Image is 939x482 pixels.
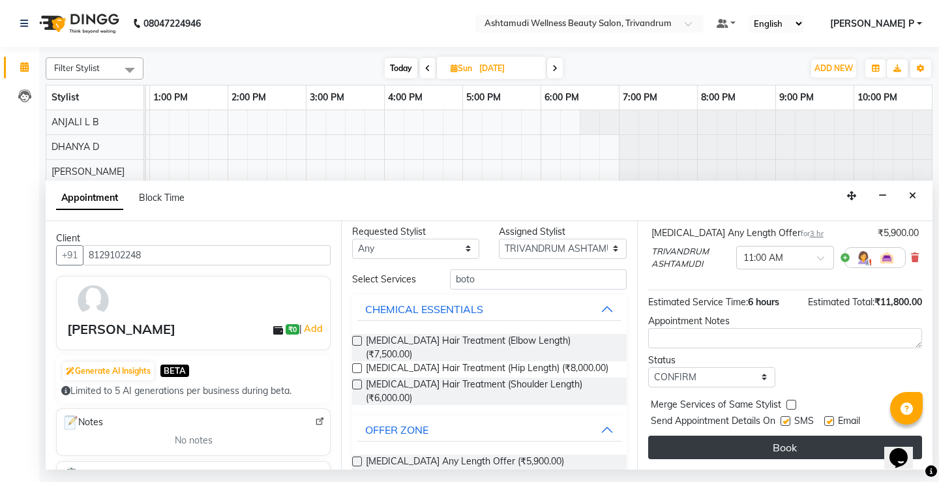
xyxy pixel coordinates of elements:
[808,296,874,308] span: Estimated Total:
[776,88,817,107] a: 9:00 PM
[357,297,621,321] button: CHEMICAL ESSENTIALS
[52,116,99,128] span: ANJALI L B
[56,187,123,210] span: Appointment
[810,229,824,238] span: 3 hr
[499,225,626,239] div: Assigned Stylist
[748,296,779,308] span: 6 hours
[56,232,331,245] div: Client
[160,365,189,377] span: BETA
[878,226,919,240] div: ₹5,900.00
[150,88,191,107] a: 1:00 PM
[365,301,483,317] div: CHEMICAL ESSENTIALS
[306,88,348,107] a: 3:00 PM
[903,186,922,206] button: Close
[385,88,426,107] a: 4:00 PM
[651,226,824,240] div: [MEDICAL_DATA] Any Length Offer
[52,141,99,153] span: DHANYA D
[811,59,856,78] button: ADD NEW
[62,414,103,431] span: Notes
[366,455,564,471] span: [MEDICAL_DATA] Any Length Offer (₹5,900.00)
[357,418,621,442] button: OFFER ZONE
[175,434,213,447] span: No notes
[651,398,781,414] span: Merge Services of Same Stylist
[67,320,175,339] div: [PERSON_NAME]
[342,273,440,286] div: Select Services
[56,245,83,265] button: +91
[854,88,901,107] a: 10:00 PM
[541,88,582,107] a: 6:00 PM
[698,88,739,107] a: 8:00 PM
[33,5,123,42] img: logo
[830,17,914,31] span: [PERSON_NAME] P
[299,321,325,337] span: |
[54,63,100,73] span: Filter Stylist
[74,282,112,320] img: avatar
[61,384,325,398] div: Limited to 5 AI generations per business during beta.
[648,354,775,367] div: Status
[648,296,748,308] span: Estimated Service Time:
[352,225,479,239] div: Requested Stylist
[648,314,922,328] div: Appointment Notes
[801,229,824,238] small: for
[52,91,79,103] span: Stylist
[302,321,325,337] a: Add
[879,250,895,265] img: Interior.png
[83,245,331,265] input: Search by Name/Mobile/Email/Code
[463,88,504,107] a: 5:00 PM
[366,361,608,378] span: [MEDICAL_DATA] Hair Treatment (Hip Length) (₹8,000.00)
[814,63,853,73] span: ADD NEW
[385,58,417,78] span: Today
[286,324,299,335] span: ₹0
[366,378,616,405] span: [MEDICAL_DATA] Hair Treatment (Shoulder Length) (₹6,000.00)
[884,430,926,469] iframe: chat widget
[475,59,541,78] input: 2025-09-07
[365,422,428,438] div: OFFER ZONE
[651,245,731,271] span: TRIVANDRUM ASHTAMUDI
[794,414,814,430] span: SMS
[838,414,860,430] span: Email
[63,362,154,380] button: Generate AI Insights
[139,192,185,203] span: Block Time
[447,63,475,73] span: Sun
[366,334,616,361] span: [MEDICAL_DATA] Hair Treatment (Elbow Length) (₹7,500.00)
[143,5,201,42] b: 08047224946
[228,88,269,107] a: 2:00 PM
[619,88,661,107] a: 7:00 PM
[52,166,125,177] span: [PERSON_NAME]
[874,296,922,308] span: ₹11,800.00
[856,250,871,265] img: Hairdresser.png
[648,436,922,459] button: Book
[450,269,626,290] input: Search by service name
[651,414,775,430] span: Send Appointment Details On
